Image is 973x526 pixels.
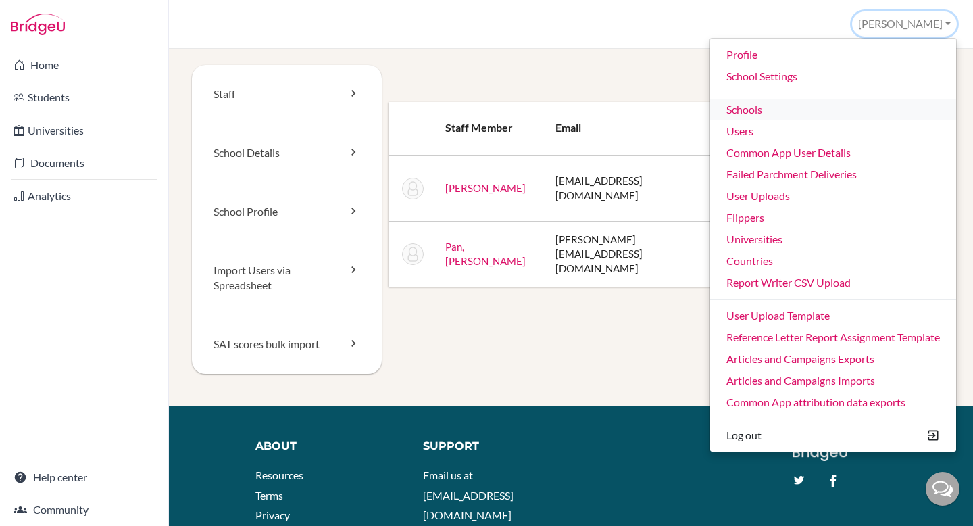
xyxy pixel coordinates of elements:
[445,241,526,267] a: Pan, [PERSON_NAME]
[3,84,166,111] a: Students
[710,305,956,327] a: User Upload Template
[710,391,956,413] a: Common App attribution data exports
[255,508,290,521] a: Privacy
[192,315,382,374] a: SAT scores bulk import
[710,164,956,185] a: Failed Parchment Deliveries
[434,102,545,156] th: Staff member
[192,65,382,124] a: Staff
[3,183,166,210] a: Analytics
[710,207,956,229] a: Flippers
[710,327,956,348] a: Reference Letter Report Assignment Template
[11,14,65,35] img: Bridge-U
[852,11,957,37] button: [PERSON_NAME]
[255,469,303,481] a: Resources
[423,469,514,521] a: Email us at [EMAIL_ADDRESS][DOMAIN_NAME]
[710,348,956,370] a: Articles and Campaigns Exports
[402,243,424,265] img: Randy Pan
[545,221,720,287] td: [PERSON_NAME][EMAIL_ADDRESS][DOMAIN_NAME]
[3,464,166,491] a: Help center
[192,241,382,316] a: Import Users via Spreadsheet
[255,439,403,454] div: About
[710,229,956,250] a: Universities
[402,178,424,199] img: Alice Dubois
[192,183,382,241] a: School Profile
[710,185,956,207] a: User Uploads
[545,102,720,156] th: Email
[423,439,561,454] div: Support
[545,156,720,222] td: [EMAIL_ADDRESS][DOMAIN_NAME]
[710,142,956,164] a: Common App User Details
[710,272,956,293] a: Report Writer CSV Upload
[710,120,956,142] a: Users
[709,38,957,452] ul: [PERSON_NAME]
[31,9,59,22] span: Help
[710,370,956,391] a: Articles and Campaigns Imports
[3,51,166,78] a: Home
[445,182,526,194] a: [PERSON_NAME]
[3,149,166,176] a: Documents
[710,44,956,66] a: Profile
[710,99,956,120] a: Schools
[710,425,956,446] button: Log out
[192,124,382,183] a: School Details
[710,250,956,272] a: Countries
[3,496,166,523] a: Community
[710,66,956,87] a: School Settings
[255,489,283,502] a: Terms
[3,117,166,144] a: Universities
